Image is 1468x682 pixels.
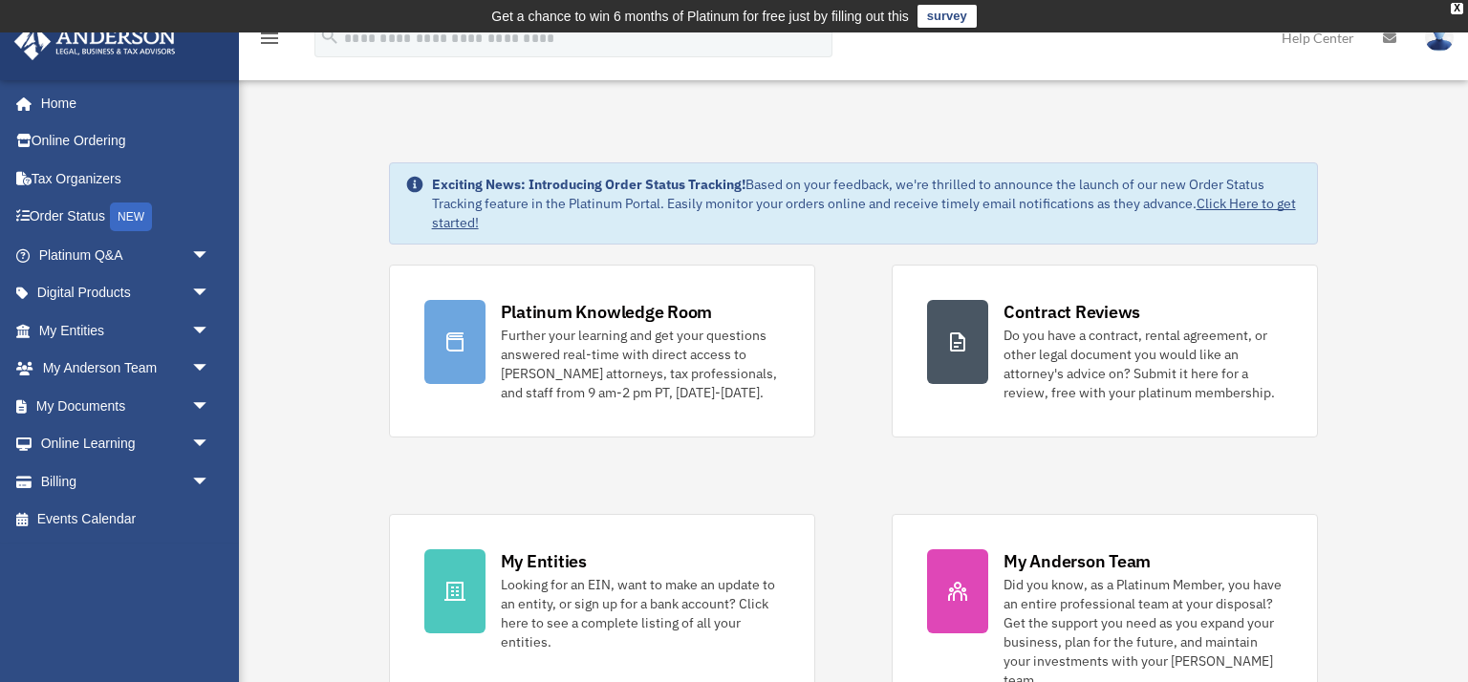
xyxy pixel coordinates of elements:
[13,350,239,388] a: My Anderson Teamarrow_drop_down
[1004,549,1151,573] div: My Anderson Team
[389,265,815,437] a: Platinum Knowledge Room Further your learning and get your questions answered real-time with dire...
[319,26,340,47] i: search
[501,300,713,324] div: Platinum Knowledge Room
[9,23,182,60] img: Anderson Advisors Platinum Portal
[258,27,281,50] i: menu
[13,160,239,198] a: Tax Organizers
[491,5,909,28] div: Get a chance to win 6 months of Platinum for free just by filling out this
[432,176,745,193] strong: Exciting News: Introducing Order Status Tracking!
[892,265,1318,437] a: Contract Reviews Do you have a contract, rental agreement, or other legal document you would like...
[13,311,239,350] a: My Entitiesarrow_drop_down
[1451,3,1463,14] div: close
[13,198,239,237] a: Order StatusNEW
[13,84,229,122] a: Home
[13,122,239,160] a: Online Ordering
[1004,300,1140,324] div: Contract Reviews
[191,236,229,275] span: arrow_drop_down
[13,236,239,274] a: Platinum Q&Aarrow_drop_down
[1004,326,1283,402] div: Do you have a contract, rental agreement, or other legal document you would like an attorney's ad...
[501,575,780,651] div: Looking for an EIN, want to make an update to an entity, or sign up for a bank account? Click her...
[432,195,1296,231] a: Click Here to get started!
[191,274,229,313] span: arrow_drop_down
[13,274,239,312] a: Digital Productsarrow_drop_down
[501,326,780,402] div: Further your learning and get your questions answered real-time with direct access to [PERSON_NAM...
[432,175,1303,232] div: Based on your feedback, we're thrilled to announce the launch of our new Order Status Tracking fe...
[1425,24,1454,52] img: User Pic
[13,501,239,539] a: Events Calendar
[258,33,281,50] a: menu
[191,311,229,351] span: arrow_drop_down
[501,549,587,573] div: My Entities
[110,202,152,231] div: NEW
[191,387,229,426] span: arrow_drop_down
[917,5,977,28] a: survey
[191,350,229,389] span: arrow_drop_down
[191,425,229,464] span: arrow_drop_down
[13,387,239,425] a: My Documentsarrow_drop_down
[13,425,239,463] a: Online Learningarrow_drop_down
[191,462,229,501] span: arrow_drop_down
[13,462,239,501] a: Billingarrow_drop_down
